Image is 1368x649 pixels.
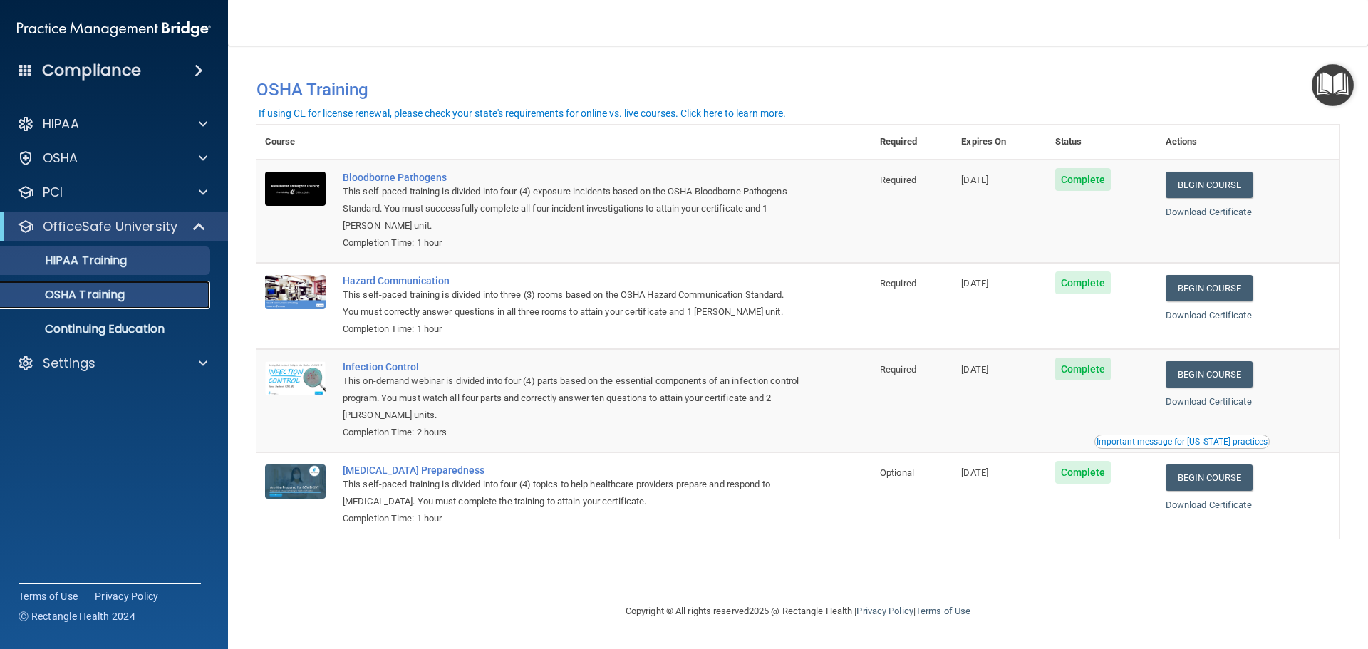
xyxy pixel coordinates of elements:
a: Hazard Communication [343,275,800,286]
a: Download Certificate [1166,310,1252,321]
iframe: Drift Widget Chat Controller [1121,548,1351,605]
div: This self-paced training is divided into four (4) topics to help healthcare providers prepare and... [343,476,800,510]
p: Continuing Education [9,322,204,336]
a: OSHA [17,150,207,167]
span: Optional [880,467,914,478]
th: Expires On [953,125,1046,160]
div: This on-demand webinar is divided into four (4) parts based on the essential components of an inf... [343,373,800,424]
span: Required [880,175,916,185]
span: Complete [1055,271,1111,294]
th: Status [1047,125,1157,160]
span: [DATE] [961,278,988,289]
span: Complete [1055,358,1111,380]
p: OfficeSafe University [43,218,177,235]
a: [MEDICAL_DATA] Preparedness [343,464,800,476]
a: Begin Course [1166,464,1253,491]
p: Settings [43,355,95,372]
span: [DATE] [961,175,988,185]
a: Privacy Policy [95,589,159,603]
div: This self-paced training is divided into three (3) rooms based on the OSHA Hazard Communication S... [343,286,800,321]
p: OSHA Training [9,288,125,302]
div: Important message for [US_STATE] practices [1097,437,1268,446]
th: Course [256,125,334,160]
a: Begin Course [1166,361,1253,388]
a: Download Certificate [1166,207,1252,217]
a: HIPAA [17,115,207,133]
a: OfficeSafe University [17,218,207,235]
h4: OSHA Training [256,80,1339,100]
div: Completion Time: 1 hour [343,234,800,251]
a: Bloodborne Pathogens [343,172,800,183]
th: Actions [1157,125,1339,160]
a: Begin Course [1166,172,1253,198]
span: Ⓒ Rectangle Health 2024 [19,609,135,623]
p: PCI [43,184,63,201]
div: Completion Time: 2 hours [343,424,800,441]
a: Settings [17,355,207,372]
button: If using CE for license renewal, please check your state's requirements for online vs. live cours... [256,106,788,120]
span: [DATE] [961,364,988,375]
p: HIPAA [43,115,79,133]
div: Completion Time: 1 hour [343,510,800,527]
p: OSHA [43,150,78,167]
a: Download Certificate [1166,396,1252,407]
p: HIPAA Training [9,254,127,268]
div: Copyright © All rights reserved 2025 @ Rectangle Health | | [538,588,1058,634]
button: Open Resource Center [1312,64,1354,106]
span: Required [880,364,916,375]
div: This self-paced training is divided into four (4) exposure incidents based on the OSHA Bloodborne... [343,183,800,234]
a: Terms of Use [19,589,78,603]
span: Complete [1055,168,1111,191]
div: If using CE for license renewal, please check your state's requirements for online vs. live cours... [259,108,786,118]
th: Required [871,125,953,160]
a: Infection Control [343,361,800,373]
span: Required [880,278,916,289]
a: Download Certificate [1166,499,1252,510]
a: Begin Course [1166,275,1253,301]
span: Complete [1055,461,1111,484]
h4: Compliance [42,61,141,81]
a: Terms of Use [916,606,970,616]
button: Read this if you are a dental practitioner in the state of CA [1094,435,1270,449]
div: Completion Time: 1 hour [343,321,800,338]
a: Privacy Policy [856,606,913,616]
a: PCI [17,184,207,201]
span: [DATE] [961,467,988,478]
img: PMB logo [17,15,211,43]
